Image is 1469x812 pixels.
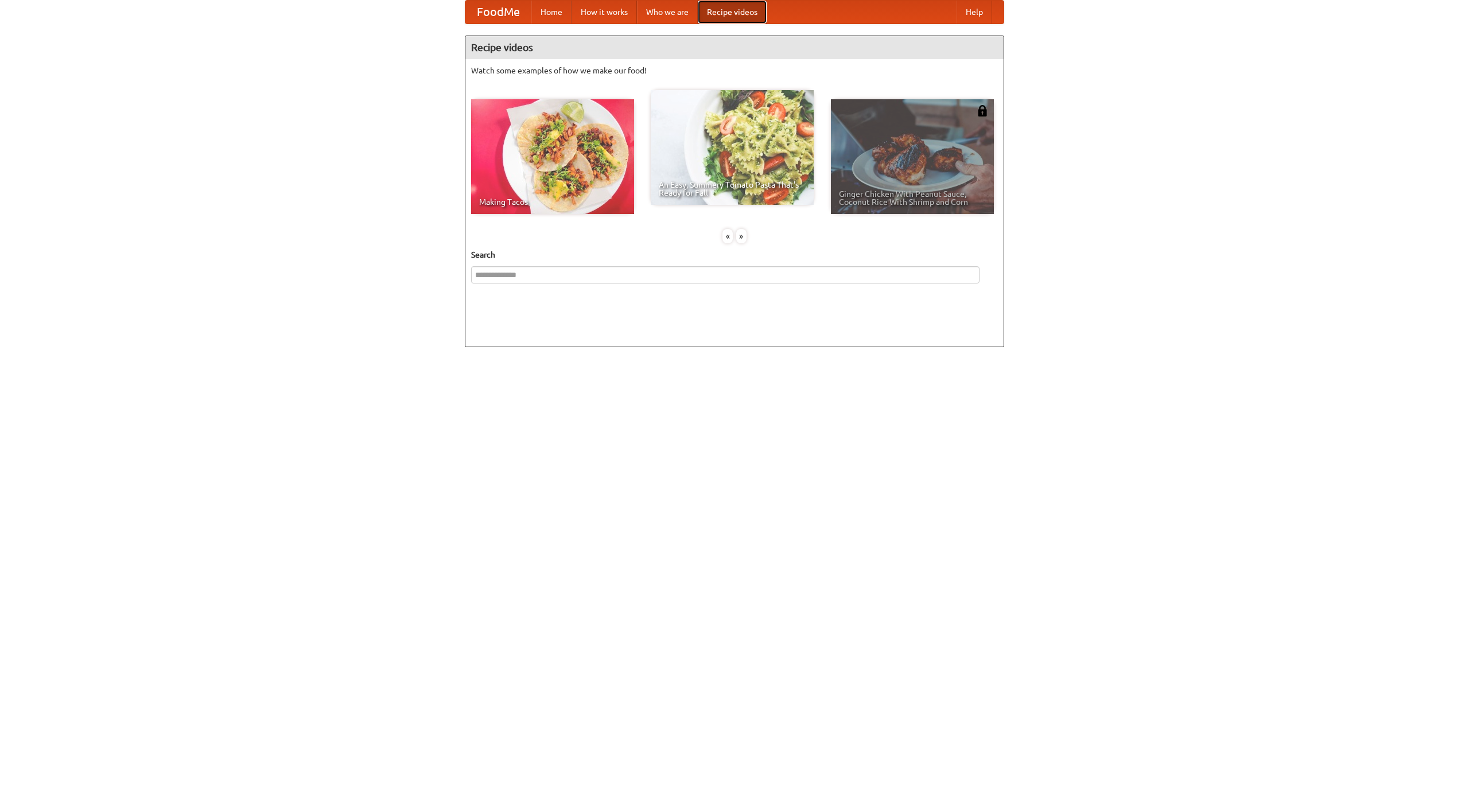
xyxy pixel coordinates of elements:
a: How it works [572,1,637,24]
div: » [736,229,747,243]
img: 483408.png [977,105,988,116]
a: Who we are [637,1,698,24]
span: An Easy, Summery Tomato Pasta That's Ready for Fall [659,181,806,197]
a: FoodMe [465,1,531,24]
a: Help [957,1,992,24]
span: Making Tacos [479,198,626,206]
a: Recipe videos [698,1,767,24]
p: Watch some examples of how we make our food! [471,65,998,76]
a: Making Tacos [471,99,634,214]
a: Home [531,1,572,24]
div: « [722,229,733,243]
a: An Easy, Summery Tomato Pasta That's Ready for Fall [651,90,814,205]
h4: Recipe videos [465,36,1004,59]
h5: Search [471,249,998,261]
